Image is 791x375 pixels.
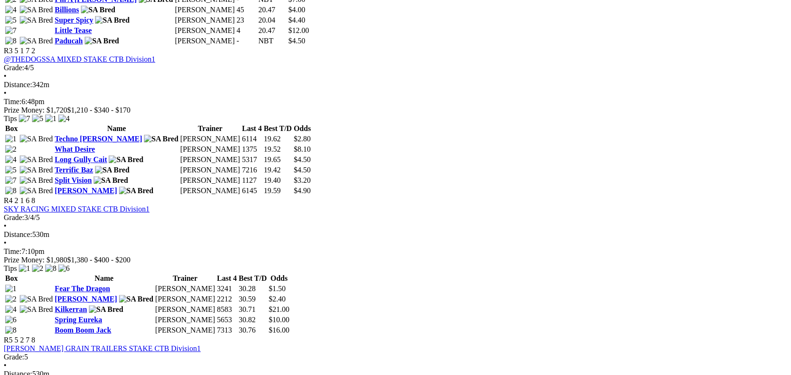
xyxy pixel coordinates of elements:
img: SA Bred [85,37,119,45]
span: • [4,361,7,369]
th: Odds [268,274,290,283]
td: 30.71 [238,305,267,314]
span: Time: [4,247,22,255]
span: $8.10 [294,145,311,153]
img: SA Bred [95,166,129,174]
a: Techno [PERSON_NAME] [55,135,142,143]
td: 19.65 [263,155,292,164]
td: [PERSON_NAME] [180,176,240,185]
img: 4 [5,6,16,14]
th: Best T/D [263,124,292,133]
td: 45 [236,5,257,15]
img: 2 [32,264,43,273]
td: 23 [236,16,257,25]
a: What Desire [55,145,95,153]
a: Boom Boom Jack [55,326,111,334]
span: • [4,239,7,247]
a: Paducah [55,37,83,45]
a: [PERSON_NAME] [55,295,117,303]
td: 19.40 [263,176,292,185]
td: 20.47 [258,26,287,35]
img: 8 [5,37,16,45]
span: 5 1 7 2 [15,47,35,55]
img: 7 [5,176,16,185]
span: • [4,222,7,230]
img: SA Bred [20,166,53,174]
img: 6 [58,264,70,273]
td: - [236,36,257,46]
span: $4.90 [294,187,311,195]
span: $4.50 [294,155,311,163]
a: Little Tease [55,26,92,34]
a: [PERSON_NAME] GRAIN TRAILERS STAKE CTB Division1 [4,344,200,352]
span: Box [5,124,18,132]
td: 30.76 [238,326,267,335]
img: SA Bred [95,16,129,24]
a: @THEDOGSSA MIXED STAKE CTB Division1 [4,55,155,63]
td: NBT [258,36,287,46]
td: 19.42 [263,165,292,175]
span: Time: [4,98,22,106]
a: Super Spicy [55,16,93,24]
th: Last 4 [216,274,237,283]
span: R3 [4,47,13,55]
img: 2 [5,295,16,303]
img: 7 [5,26,16,35]
div: Prize Money: $1,720 [4,106,787,114]
td: 30.82 [238,315,267,325]
img: 4 [58,114,70,123]
td: 1127 [241,176,262,185]
span: Distance: [4,81,32,89]
td: [PERSON_NAME] [180,186,240,196]
td: 5653 [216,315,237,325]
img: SA Bred [109,155,143,164]
div: 530m [4,230,787,239]
img: SA Bred [20,6,53,14]
img: SA Bred [119,187,153,195]
span: • [4,72,7,80]
img: 5 [32,114,43,123]
span: $4.40 [288,16,305,24]
td: [PERSON_NAME] [180,134,240,144]
span: Tips [4,114,17,122]
img: SA Bred [89,305,123,314]
span: $1,380 - $400 - $200 [67,256,131,264]
img: SA Bred [20,16,53,24]
div: 7:10pm [4,247,787,256]
td: 4 [236,26,257,35]
img: SA Bred [119,295,153,303]
span: $16.00 [269,326,289,334]
div: Prize Money: $1,980 [4,256,787,264]
span: Distance: [4,230,32,238]
span: $3.20 [294,176,311,184]
img: SA Bred [20,37,53,45]
td: [PERSON_NAME] [175,5,235,15]
td: 6114 [241,134,262,144]
td: 7216 [241,165,262,175]
td: 1375 [241,145,262,154]
td: 20.04 [258,16,287,25]
div: 5 [4,353,787,361]
td: 6145 [241,186,262,196]
th: Odds [293,124,311,133]
td: 5317 [241,155,262,164]
img: SA Bred [20,155,53,164]
img: 1 [5,135,16,143]
img: 4 [5,155,16,164]
th: Name [54,274,154,283]
img: 4 [5,305,16,314]
div: 342m [4,81,787,89]
span: $12.00 [288,26,309,34]
td: 8583 [216,305,237,314]
span: Tips [4,264,17,272]
a: Fear The Dragon [55,285,110,293]
span: $4.00 [288,6,305,14]
img: 6 [5,316,16,324]
td: 3241 [216,284,237,293]
span: Grade: [4,353,24,361]
a: Split Vision [55,176,92,184]
span: $1,210 - $340 - $170 [67,106,131,114]
a: Billions [55,6,79,14]
td: [PERSON_NAME] [180,155,240,164]
span: $1.50 [269,285,286,293]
